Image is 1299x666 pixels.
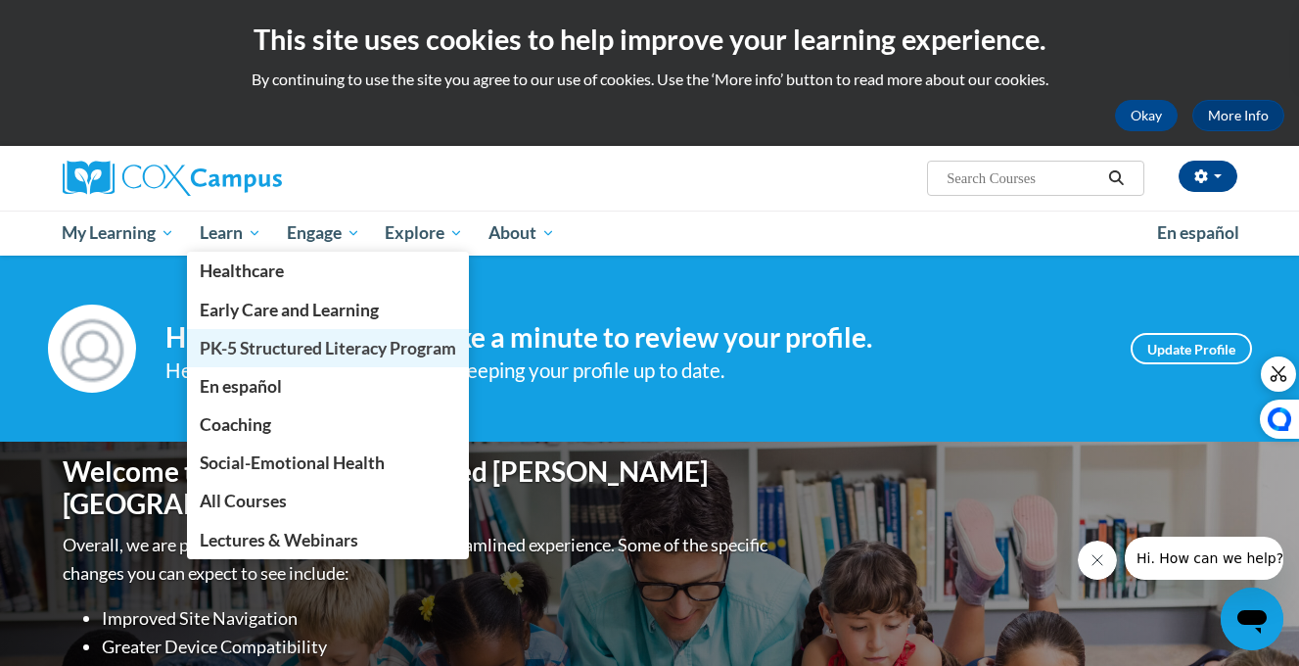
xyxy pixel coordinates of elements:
[200,491,287,511] span: All Courses
[63,161,435,196] a: Cox Campus
[274,211,373,256] a: Engage
[200,376,282,397] span: En español
[476,211,568,256] a: About
[187,291,469,329] a: Early Care and Learning
[187,521,469,559] a: Lectures & Webinars
[33,211,1267,256] div: Main menu
[187,482,469,520] a: All Courses
[63,531,772,588] p: Overall, we are proud to provide you with a more streamlined experience. Some of the specific cha...
[1144,213,1252,254] a: En español
[1192,100,1284,131] a: More Info
[200,338,456,358] span: PK-5 Structured Literacy Program
[62,221,174,245] span: My Learning
[165,321,1101,355] h4: Hi [PERSON_NAME]! Take a minute to review your profile.
[187,444,469,482] a: Social-Emotional Health
[287,221,360,245] span: Engage
[15,69,1284,90] p: By continuing to use the site you agree to our use of cookies. Use the ‘More info’ button to read...
[1157,222,1239,243] span: En español
[1221,588,1283,650] iframe: Button to launch messaging window
[187,329,469,367] a: PK-5 Structured Literacy Program
[200,300,379,320] span: Early Care and Learning
[1125,537,1283,580] iframe: Message from company
[187,252,469,290] a: Healthcare
[385,221,463,245] span: Explore
[48,305,136,393] img: Profile Image
[63,161,282,196] img: Cox Campus
[945,166,1101,190] input: Search Courses
[102,633,772,661] li: Greater Device Compatibility
[200,414,271,435] span: Coaching
[372,211,476,256] a: Explore
[200,530,358,550] span: Lectures & Webinars
[63,455,772,521] h1: Welcome to the new and improved [PERSON_NAME][GEOGRAPHIC_DATA]
[1131,333,1252,364] a: Update Profile
[488,221,555,245] span: About
[187,405,469,444] a: Coaching
[187,211,274,256] a: Learn
[102,604,772,633] li: Improved Site Navigation
[15,20,1284,59] h2: This site uses cookies to help improve your learning experience.
[1179,161,1237,192] button: Account Settings
[165,355,1101,387] div: Help improve your experience by keeping your profile up to date.
[200,261,284,281] span: Healthcare
[187,367,469,405] a: En español
[1078,541,1117,580] iframe: Close message
[1101,166,1131,190] button: Search
[1115,100,1178,131] button: Okay
[200,452,385,473] span: Social-Emotional Health
[50,211,188,256] a: My Learning
[200,221,261,245] span: Learn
